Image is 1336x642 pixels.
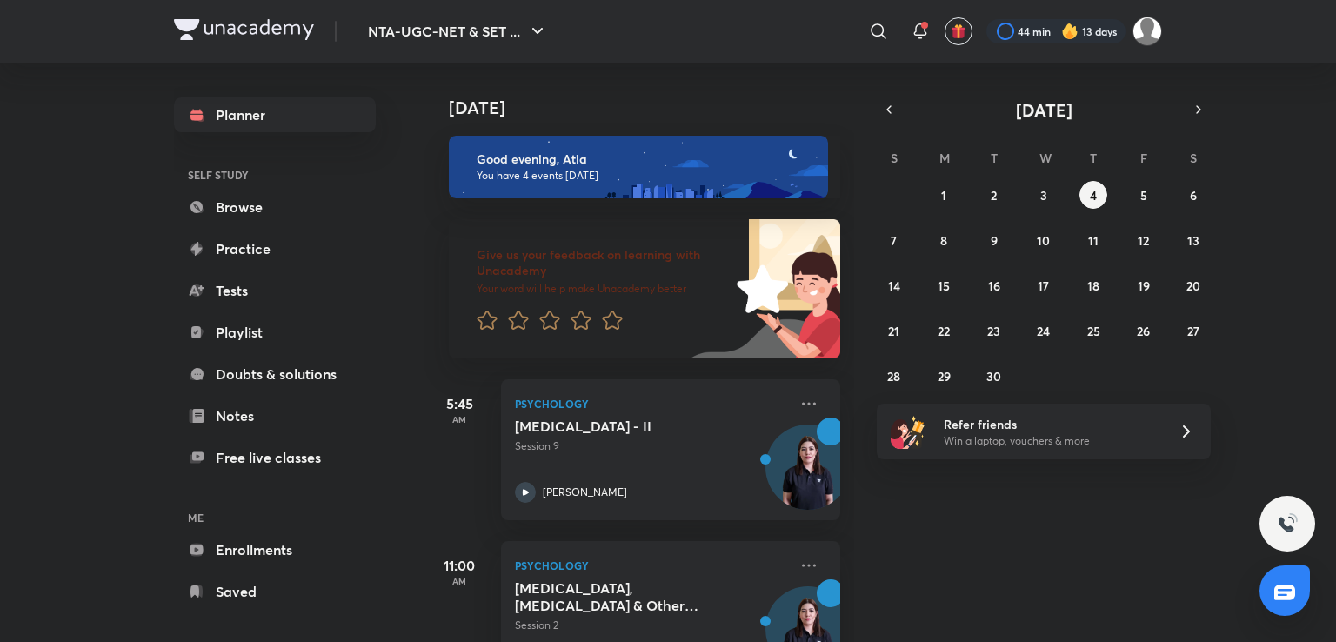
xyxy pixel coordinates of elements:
h5: 5:45 [424,393,494,414]
h6: Refer friends [944,415,1158,433]
a: Tests [174,273,376,308]
button: September 20, 2025 [1179,271,1207,299]
abbr: September 3, 2025 [1040,187,1047,204]
button: September 19, 2025 [1130,271,1158,299]
abbr: September 17, 2025 [1038,278,1049,294]
h5: Fetal Alcohol Syndrome, Cerebral Palsy & Other Important Developmental Problems [515,579,731,614]
button: September 6, 2025 [1179,181,1207,209]
button: September 2, 2025 [980,181,1008,209]
a: Company Logo [174,19,314,44]
abbr: Wednesday [1039,150,1052,166]
a: Saved [174,574,376,609]
a: Planner [174,97,376,132]
img: streak [1061,23,1079,40]
button: September 1, 2025 [930,181,958,209]
p: Your word will help make Unacademy better [477,282,731,296]
button: [DATE] [901,97,1186,122]
button: September 12, 2025 [1130,226,1158,254]
button: September 7, 2025 [880,226,908,254]
abbr: September 23, 2025 [987,323,1000,339]
a: Enrollments [174,532,376,567]
button: avatar [945,17,972,45]
abbr: September 12, 2025 [1138,232,1149,249]
abbr: September 14, 2025 [888,278,900,294]
button: September 26, 2025 [1130,317,1158,344]
a: Notes [174,398,376,433]
a: Free live classes [174,440,376,475]
h6: Good evening, Atia [477,151,812,167]
abbr: Saturday [1190,150,1197,166]
p: [PERSON_NAME] [543,485,627,500]
a: Practice [174,231,376,266]
abbr: September 13, 2025 [1187,232,1199,249]
button: September 24, 2025 [1030,317,1058,344]
button: September 8, 2025 [930,226,958,254]
abbr: Friday [1140,150,1147,166]
abbr: September 22, 2025 [938,323,950,339]
h6: ME [174,503,376,532]
p: Psychology [515,555,788,576]
img: Avatar [766,434,850,518]
abbr: September 8, 2025 [940,232,947,249]
abbr: September 26, 2025 [1137,323,1150,339]
p: AM [424,576,494,586]
h5: Neuropsychological Tests - II [515,418,731,435]
h6: Give us your feedback on learning with Unacademy [477,247,731,278]
button: NTA-UGC-NET & SET ... [357,14,558,49]
h6: SELF STUDY [174,160,376,190]
abbr: September 24, 2025 [1037,323,1050,339]
button: September 4, 2025 [1079,181,1107,209]
img: referral [891,414,925,449]
img: feedback_image [678,219,840,358]
button: September 18, 2025 [1079,271,1107,299]
button: September 27, 2025 [1179,317,1207,344]
button: September 25, 2025 [1079,317,1107,344]
abbr: September 21, 2025 [888,323,899,339]
h4: [DATE] [449,97,858,118]
abbr: September 18, 2025 [1087,278,1099,294]
button: September 22, 2025 [930,317,958,344]
abbr: September 19, 2025 [1138,278,1150,294]
span: [DATE] [1016,98,1072,122]
button: September 11, 2025 [1079,226,1107,254]
button: September 29, 2025 [930,362,958,390]
abbr: September 10, 2025 [1037,232,1050,249]
button: September 15, 2025 [930,271,958,299]
button: September 14, 2025 [880,271,908,299]
abbr: September 7, 2025 [891,232,897,249]
abbr: September 29, 2025 [938,368,951,385]
img: Company Logo [174,19,314,40]
abbr: September 16, 2025 [988,278,1000,294]
button: September 17, 2025 [1030,271,1058,299]
abbr: September 6, 2025 [1190,187,1197,204]
p: Win a laptop, vouchers & more [944,433,1158,449]
button: September 28, 2025 [880,362,908,390]
abbr: September 28, 2025 [887,368,900,385]
button: September 9, 2025 [980,226,1008,254]
button: September 23, 2025 [980,317,1008,344]
img: avatar [951,23,966,39]
button: September 16, 2025 [980,271,1008,299]
button: September 10, 2025 [1030,226,1058,254]
abbr: September 25, 2025 [1087,323,1100,339]
a: Playlist [174,315,376,350]
abbr: September 5, 2025 [1140,187,1147,204]
img: Atia khan [1132,17,1162,46]
abbr: September 30, 2025 [986,368,1001,385]
abbr: September 4, 2025 [1090,187,1097,204]
button: September 13, 2025 [1179,226,1207,254]
button: September 3, 2025 [1030,181,1058,209]
abbr: Thursday [1090,150,1097,166]
abbr: Tuesday [991,150,998,166]
a: Browse [174,190,376,224]
button: September 5, 2025 [1130,181,1158,209]
p: You have 4 events [DATE] [477,169,812,183]
p: AM [424,414,494,425]
img: evening [449,136,828,198]
a: Doubts & solutions [174,357,376,391]
button: September 21, 2025 [880,317,908,344]
p: Session 2 [515,618,788,633]
abbr: September 2, 2025 [991,187,997,204]
p: Session 9 [515,438,788,454]
abbr: September 1, 2025 [941,187,946,204]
